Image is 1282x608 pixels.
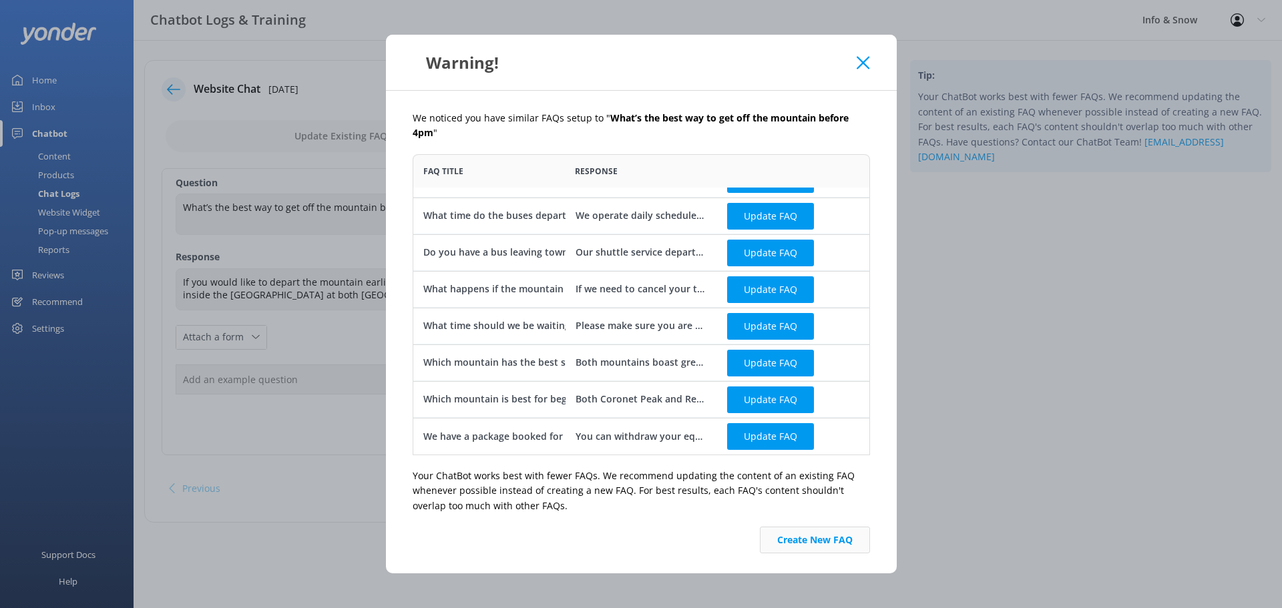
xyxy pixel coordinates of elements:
div: Which mountain is best for beginners [423,392,596,406]
button: Close [857,56,869,69]
button: Update FAQ [727,349,814,376]
span: FAQ Title [423,165,463,178]
div: What happens if the mountain is closed [423,282,606,296]
div: row [413,344,870,381]
button: Update FAQ [727,386,814,412]
div: What time do the buses depart [423,208,566,223]
b: What’s the best way to get off the mountain before 4pm [413,111,849,139]
div: Warning! [413,51,857,73]
button: Update FAQ [727,312,814,339]
div: row [413,234,870,271]
button: Create New FAQ [760,527,870,553]
button: Update FAQ [727,276,814,302]
button: Update FAQ [727,202,814,229]
div: row [413,418,870,454]
div: Please make sure you are at your bus stop at least 10 mins before the pick up time. Our drivers w... [575,318,707,333]
div: What time should we be waiting for the bus [423,318,624,333]
div: row [413,381,870,418]
div: row [413,198,870,234]
div: You can withdraw your equipment from 7am to 9pm at our partner, QUEST, [STREET_ADDRESS][PERSON_NAME] [575,429,707,444]
div: row [413,271,870,308]
button: Update FAQ [727,166,814,192]
div: Do you have a bus leaving town in the afternoon? [423,245,650,260]
div: Which mountain has the best snow [423,355,585,370]
div: We operate daily scheduled ski buses to [GEOGRAPHIC_DATA] and the Remarkables ski fields. Our bus... [575,208,707,223]
div: Both mountains boast great snow! [GEOGRAPHIC_DATA] has top-notch snowmaking capabilities, ensurin... [575,355,707,370]
span: Response [575,165,618,178]
div: If we need to cancel your trip entirely or part of it, we'll let you know ASAP. In these cases, y... [575,282,707,296]
button: Update FAQ [727,423,814,450]
div: We have a package booked for [DATE], we need to come to get gear, what time do you close, we arri... [423,429,1023,444]
button: Update FAQ [727,239,814,266]
p: Your ChatBot works best with fewer FAQs. We recommend updating the content of an existing FAQ whe... [413,469,870,513]
div: Both Coronet Peak and Remarkables have great learners areas! [GEOGRAPHIC_DATA] has a bigger begin... [575,392,707,406]
p: We noticed you have similar FAQs setup to " " [413,111,870,141]
div: row [413,308,870,344]
div: Our shuttle service departs [GEOGRAPHIC_DATA] once in the morning, you can find pick-up times and... [575,245,707,260]
div: grid [413,188,870,454]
